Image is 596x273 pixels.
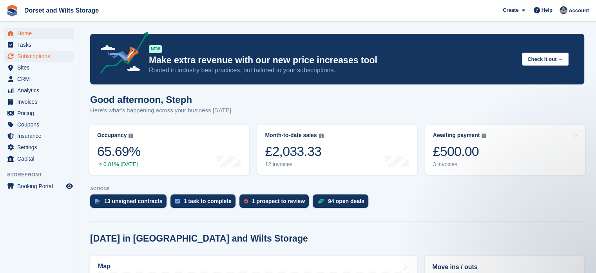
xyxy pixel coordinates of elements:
[17,153,64,164] span: Capital
[17,28,64,39] span: Home
[104,198,163,204] div: 13 unsigned contracts
[4,142,74,153] a: menu
[239,194,313,212] a: 1 prospect to review
[98,263,111,270] h2: Map
[560,6,567,14] img: Steph Chick
[90,194,170,212] a: 13 unsigned contracts
[319,134,324,138] img: icon-info-grey-7440780725fd019a000dd9b08b2336e03edf1995a4989e88bcd33f0948082b44.svg
[317,198,324,204] img: deal-1b604bf984904fb50ccaf53a9ad4b4a5d6e5aea283cecdc64d6e3604feb123c2.svg
[265,161,323,168] div: 12 invoices
[542,6,553,14] span: Help
[4,39,74,50] a: menu
[4,73,74,84] a: menu
[175,199,180,203] img: task-75834270c22a3079a89374b754ae025e5fb1db73e45f91037f5363f120a921f8.svg
[265,132,317,139] div: Month-to-date sales
[257,125,417,175] a: Month-to-date sales £2,033.33 12 invoices
[522,53,569,66] button: Check it out →
[4,96,74,107] a: menu
[17,119,64,130] span: Coupons
[569,7,589,15] span: Account
[90,186,584,191] p: ACTIONS
[4,130,74,141] a: menu
[17,108,64,119] span: Pricing
[6,5,18,16] img: stora-icon-8386f47178a22dfd0bd8f6a31ec36ba5ce8667c1dd55bd0f319d3a0aa187defe.svg
[149,55,516,66] p: Make extra revenue with our new price increases tool
[4,85,74,96] a: menu
[17,51,64,62] span: Subscriptions
[4,181,74,192] a: menu
[90,94,231,105] h1: Good afternoon, Steph
[4,119,74,130] a: menu
[265,143,323,159] div: £2,033.33
[4,108,74,119] a: menu
[433,161,487,168] div: 3 invoices
[17,85,64,96] span: Analytics
[252,198,305,204] div: 1 prospect to review
[97,132,127,139] div: Occupancy
[184,198,232,204] div: 1 task to complete
[129,134,133,138] img: icon-info-grey-7440780725fd019a000dd9b08b2336e03edf1995a4989e88bcd33f0948082b44.svg
[17,142,64,153] span: Settings
[90,233,308,244] h2: [DATE] in [GEOGRAPHIC_DATA] and Wilts Storage
[503,6,518,14] span: Create
[313,194,372,212] a: 94 open deals
[4,153,74,164] a: menu
[4,51,74,62] a: menu
[149,66,516,75] p: Rooted in industry best practices, but tailored to your subscriptions.
[17,39,64,50] span: Tasks
[17,62,64,73] span: Sites
[97,143,140,159] div: 65.69%
[328,198,364,204] div: 94 open deals
[95,199,100,203] img: contract_signature_icon-13c848040528278c33f63329250d36e43548de30e8caae1d1a13099fd9432cc5.svg
[17,96,64,107] span: Invoices
[90,106,231,115] p: Here's what's happening across your business [DATE]
[7,171,78,179] span: Storefront
[89,125,249,175] a: Occupancy 65.69% 0.81% [DATE]
[433,143,487,159] div: £500.00
[97,161,140,168] div: 0.81% [DATE]
[482,134,486,138] img: icon-info-grey-7440780725fd019a000dd9b08b2336e03edf1995a4989e88bcd33f0948082b44.svg
[170,194,239,212] a: 1 task to complete
[149,45,162,53] div: NEW
[17,73,64,84] span: CRM
[425,125,585,175] a: Awaiting payment £500.00 3 invoices
[432,262,577,272] h2: Move ins / outs
[21,4,102,17] a: Dorset and Wilts Storage
[4,62,74,73] a: menu
[17,181,64,192] span: Booking Portal
[244,199,248,203] img: prospect-51fa495bee0391a8d652442698ab0144808aea92771e9ea1ae160a38d050c398.svg
[433,132,480,139] div: Awaiting payment
[4,28,74,39] a: menu
[17,130,64,141] span: Insurance
[65,181,74,191] a: Preview store
[94,32,149,77] img: price-adjustments-announcement-icon-8257ccfd72463d97f412b2fc003d46551f7dbcb40ab6d574587a9cd5c0d94...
